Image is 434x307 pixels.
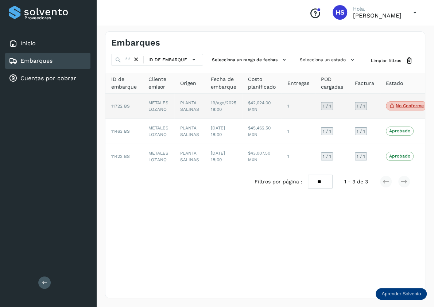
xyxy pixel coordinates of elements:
span: Entregas [287,79,309,87]
a: Embarques [20,57,53,64]
div: Inicio [5,35,90,51]
p: Aprobado [389,153,410,159]
a: Inicio [20,40,36,47]
td: PLANTA SALINAS [174,119,205,144]
p: Hola, [353,6,402,12]
p: Aprobado [389,128,410,133]
div: Cuentas por cobrar [5,70,90,86]
p: Hermilo Salazar Rodriguez [353,12,402,19]
td: $43,007.50 MXN [242,144,282,169]
span: 1 / 1 [323,104,331,108]
p: Aprender Solvento [381,291,421,297]
div: Aprender Solvento [376,288,427,300]
button: Selecciona un rango de fechas [209,54,291,66]
td: METALES LOZANO [143,144,174,169]
span: POD cargadas [321,75,343,91]
td: PLANTA SALINAS [174,144,205,169]
button: Selecciona un estado [297,54,359,66]
span: Origen [180,79,196,87]
span: 1 / 1 [357,104,365,108]
span: ID de embarque [111,75,137,91]
span: Limpiar filtros [371,57,401,64]
td: METALES LOZANO [143,94,174,119]
span: ID de embarque [148,57,187,63]
td: $45,462.50 MXN [242,119,282,144]
div: Embarques [5,53,90,69]
span: Filtros por página : [254,178,302,186]
button: ID de embarque [146,54,200,65]
td: 1 [282,119,315,144]
p: Proveedores [24,15,88,20]
span: [DATE] 18:00 [211,151,225,162]
span: Estado [386,79,403,87]
h4: Embarques [111,38,160,48]
span: Factura [355,79,374,87]
p: No conforme [396,103,424,108]
span: 1 - 3 de 3 [344,178,368,186]
span: Cliente emisor [148,75,168,91]
td: PLANTA SALINAS [174,94,205,119]
span: 11463 BS [111,129,130,134]
span: 11722 BS [111,104,130,109]
td: $42,024.00 MXN [242,94,282,119]
span: Fecha de embarque [211,75,236,91]
span: 1 / 1 [357,129,365,133]
span: 1 / 1 [357,154,365,159]
td: METALES LOZANO [143,119,174,144]
a: Cuentas por cobrar [20,75,76,82]
button: Limpiar filtros [365,54,419,67]
span: 19/ago/2025 18:00 [211,100,236,112]
span: Costo planificado [248,75,276,91]
span: 1 / 1 [323,154,331,159]
span: 11423 BS [111,154,130,159]
td: 1 [282,94,315,119]
td: 1 [282,144,315,169]
span: [DATE] 18:00 [211,125,225,137]
span: 1 / 1 [323,129,331,133]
